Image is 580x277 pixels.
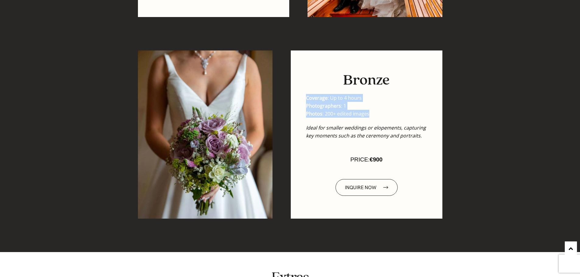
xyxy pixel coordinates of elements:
[343,73,390,88] h3: Bronze
[306,110,322,117] strong: Photos
[306,94,427,102] li: : Up to 4 hours
[306,124,426,139] em: Ideal for smaller weddings or elopements, capturing key moments such as the ceremony and portraits.
[345,185,376,190] span: inquire now
[306,102,427,110] li: : 1
[336,179,398,196] a: inquire now
[370,156,382,163] b: €900
[306,110,427,118] li: : 200+ edited images
[306,95,328,101] strong: Coverage
[306,102,341,109] strong: Photographers
[350,155,383,164] h3: price:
